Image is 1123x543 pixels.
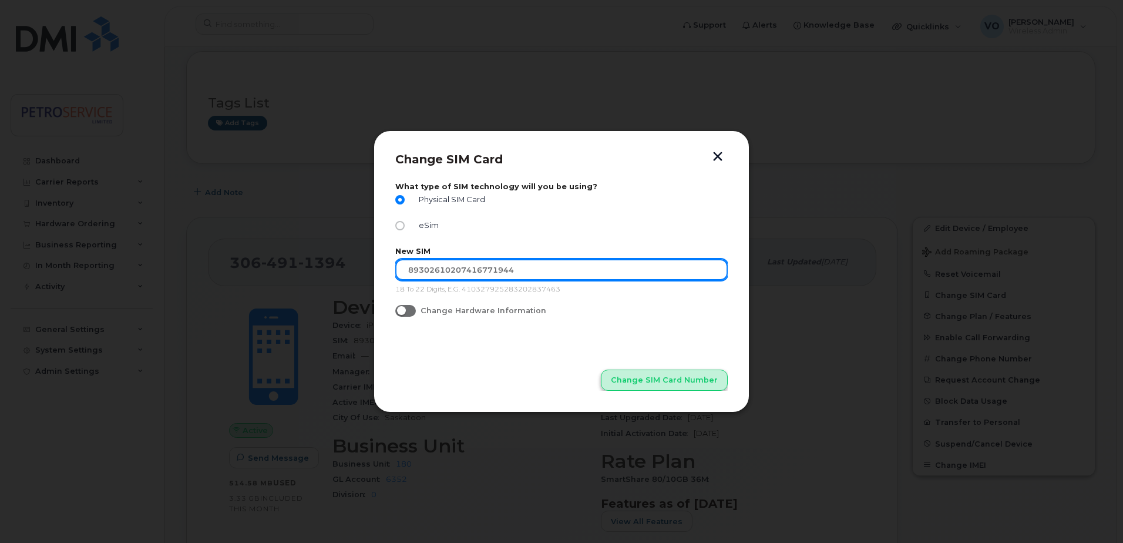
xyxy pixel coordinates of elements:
[395,152,503,166] span: Change SIM Card
[414,195,485,204] span: Physical SIM Card
[395,182,728,191] label: What type of SIM technology will you be using?
[395,259,728,280] input: Input Your New SIM Number
[421,306,546,315] span: Change Hardware Information
[395,247,728,256] label: New SIM
[601,370,728,391] button: Change SIM Card Number
[395,305,405,314] input: Change Hardware Information
[611,374,718,386] span: Change SIM Card Number
[395,221,405,230] input: eSim
[414,221,439,230] span: eSim
[395,285,728,294] p: 18 To 22 Digits, E.G. 410327925283202837463
[395,195,405,205] input: Physical SIM Card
